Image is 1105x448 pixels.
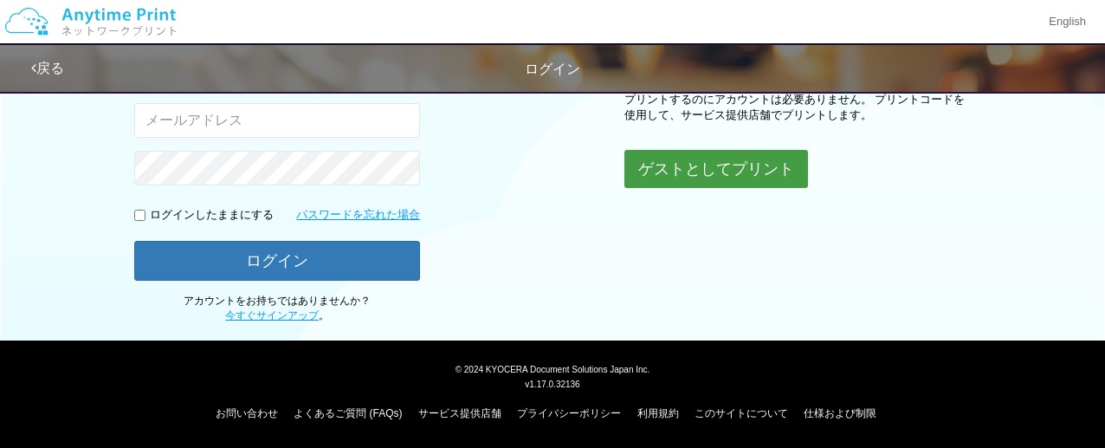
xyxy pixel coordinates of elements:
[804,407,876,419] a: 仕様および制限
[134,241,420,281] button: ログイン
[31,61,64,75] a: 戻る
[296,207,420,224] a: パスワードを忘れた場合
[525,62,580,76] span: ログイン
[134,294,420,323] p: アカウントをお持ちではありませんか？
[637,407,679,419] a: 利用規約
[150,207,274,224] p: ログインしたままにする
[225,309,329,321] span: 。
[456,363,650,374] span: © 2024 KYOCERA Document Solutions Japan Inc.
[216,407,278,419] a: お問い合わせ
[294,407,402,419] a: よくあるご質問 (FAQs)
[695,407,788,419] a: このサイトについて
[225,309,319,321] a: 今すぐサインアップ
[418,407,501,419] a: サービス提供店舗
[525,379,579,389] span: v1.17.0.32136
[624,150,808,188] button: ゲストとしてプリント
[517,407,621,419] a: プライバシーポリシー
[624,92,971,124] p: プリントするのにアカウントは必要ありません。 プリントコードを使用して、サービス提供店舗でプリントします。
[134,103,420,138] input: メールアドレス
